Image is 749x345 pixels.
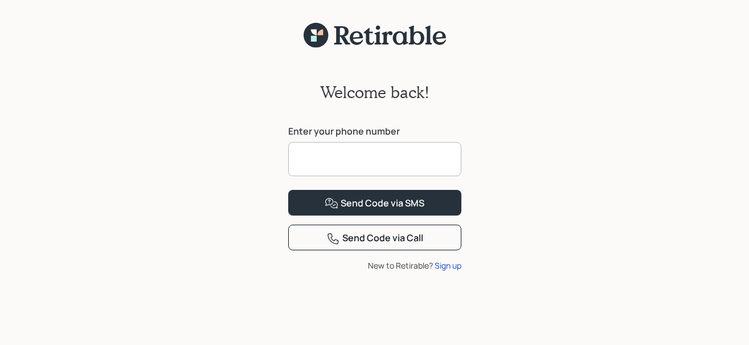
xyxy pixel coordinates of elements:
[320,83,429,102] h2: Welcome back!
[325,197,424,210] div: Send Code via SMS
[288,125,461,137] label: Enter your phone number
[288,225,461,250] button: Send Code via Call
[435,259,461,271] div: Sign up
[326,232,423,245] div: Send Code via Call
[288,259,461,271] div: New to Retirable?
[288,190,461,216] button: Send Code via SMS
